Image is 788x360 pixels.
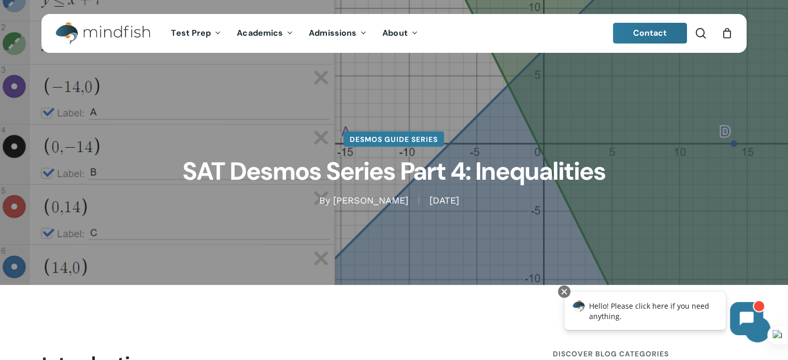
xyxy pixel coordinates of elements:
a: Academics [229,29,301,38]
a: Admissions [301,29,375,38]
span: Admissions [309,27,356,38]
a: [PERSON_NAME] [333,195,408,206]
h1: SAT Desmos Series Part 4: Inequalities [135,149,653,194]
a: Cart [721,27,733,39]
a: Desmos Guide Series [343,132,444,147]
a: Contact [613,23,687,44]
span: [DATE] [419,197,469,204]
a: About [375,29,426,38]
span: About [382,27,408,38]
span: Test Prep [171,27,211,38]
span: By [319,197,330,204]
a: Test Prep [163,29,229,38]
header: Main Menu [41,14,747,53]
span: Contact [633,27,667,38]
nav: Main Menu [163,14,425,53]
span: Academics [237,27,283,38]
iframe: Chatbot [553,283,773,345]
